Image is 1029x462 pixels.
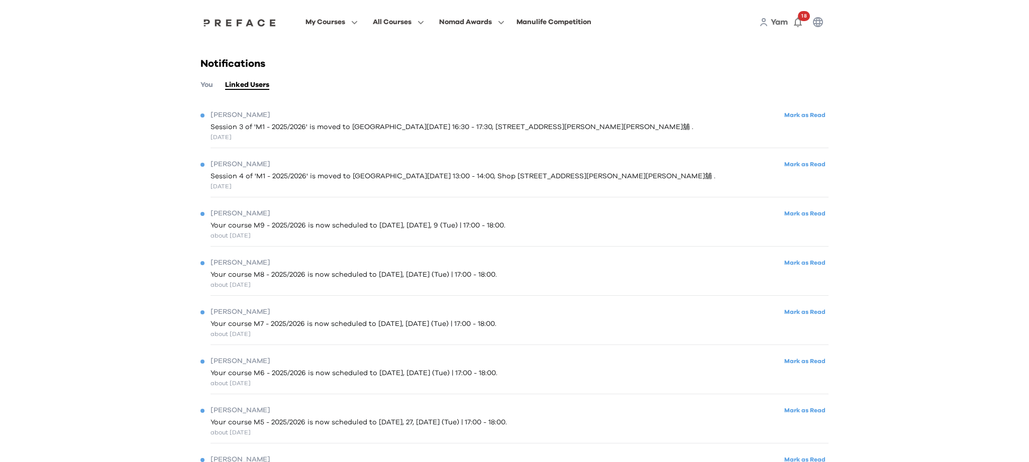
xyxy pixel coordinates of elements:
a: Preface Logo [201,18,278,26]
span: Session 4 of 'M1 - 2025/2026' is moved to [GEOGRAPHIC_DATA][DATE] 13:00 - 14:00, Shop [STREET_ADD... [211,171,715,182]
span: Nomad Awards [439,16,492,28]
button: Mark as Read [781,207,829,220]
button: My Courses [302,16,361,29]
span: All Courses [373,16,411,28]
span: Your course M6 - 2025/2026 is now scheduled to [DATE], [DATE] (Tue) | 17:00 - 18:00. [211,368,497,379]
button: Mark as Read [781,158,829,171]
div: about [DATE] [211,428,507,437]
button: Nomad Awards [436,16,507,29]
span: [PERSON_NAME] [211,159,270,170]
span: Yam [771,18,788,26]
button: Linked Users [225,79,269,90]
span: Your course M7 - 2025/2026 is now scheduled to [DATE], [DATE] (Tue) | 17:00 - 18:00. [211,319,496,329]
span: [PERSON_NAME] [211,208,270,219]
button: Mark as Read [781,355,829,368]
span: My Courses [305,16,345,28]
span: Your course M9 - 2025/2026 is now scheduled to [DATE], [DATE], 9 (Tue) | 17:00 - 18:00. [211,220,505,231]
span: [PERSON_NAME] [211,307,270,317]
img: Preface Logo [201,19,278,27]
div: [DATE] [211,182,715,191]
span: [PERSON_NAME] [211,405,270,416]
span: Session 3 of 'M1 - 2025/2026' is moved to [GEOGRAPHIC_DATA][DATE] 16:30 - 17:30, [STREET_ADDRESS]... [211,122,693,133]
a: Yam [771,16,788,28]
button: Mark as Read [781,404,829,417]
span: 18 [798,11,810,21]
span: [PERSON_NAME] [211,356,270,367]
button: Mark as Read [781,108,829,122]
span: [PERSON_NAME] [211,258,270,268]
button: 18 [788,12,808,32]
div: about [DATE] [211,329,496,338]
div: [DATE] [211,133,693,142]
span: Your course M8 - 2025/2026 is now scheduled to [DATE], [DATE] (Tue) | 17:00 - 18:00. [211,270,497,280]
div: about [DATE] [211,231,505,240]
button: Mark as Read [781,256,829,270]
span: Your course M5 - 2025/2026 is now scheduled to [DATE], 27, [DATE] (Tue) | 17:00 - 18:00. [211,417,507,428]
div: about [DATE] [211,280,497,289]
button: You [200,79,213,90]
span: [PERSON_NAME] [211,110,270,121]
div: about [DATE] [211,379,497,388]
div: Manulife Competition [517,16,591,28]
button: Mark as Read [781,305,829,319]
span: Notifications [200,59,265,69]
button: All Courses [370,16,427,29]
